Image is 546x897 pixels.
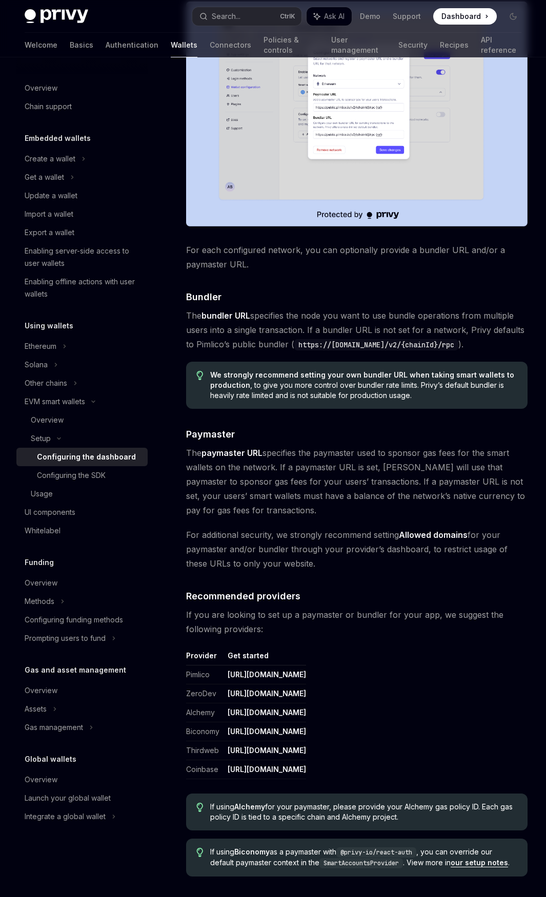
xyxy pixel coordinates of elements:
span: Bundler [186,290,221,304]
a: [URL][DOMAIN_NAME] [228,746,306,755]
code: SmartAccountsProvider [319,858,403,868]
div: Export a wallet [25,226,74,239]
div: Setup [31,432,51,445]
img: dark logo [25,9,88,24]
div: Methods [25,595,54,608]
div: Launch your global wallet [25,792,111,804]
a: Welcome [25,33,57,57]
div: Assets [25,703,47,715]
th: Get started [224,651,306,665]
div: Ethereum [25,340,56,352]
button: Ask AI [307,7,352,26]
h5: Funding [25,556,54,569]
div: Get a wallet [25,171,64,183]
td: Thirdweb [186,741,224,760]
div: Configuring funding methods [25,614,123,626]
h5: Gas and asset management [25,664,126,676]
div: Import a wallet [25,208,73,220]
div: Other chains [25,377,67,389]
div: UI components [25,506,75,518]
td: Pimlico [186,665,224,684]
strong: Alchemy [234,802,265,811]
strong: bundler URL [201,310,250,321]
div: Configuring the SDK [37,469,106,482]
span: Dashboard [441,11,481,22]
div: Search... [212,10,240,23]
a: Chain support [16,97,148,116]
h5: Global wallets [25,753,76,765]
a: our setup notes [451,858,508,867]
div: Overview [25,684,57,697]
a: Authentication [106,33,158,57]
div: Usage [31,488,53,500]
span: The specifies the paymaster used to sponsor gas fees for the smart wallets on the network. If a p... [186,446,528,517]
td: Biconomy [186,722,224,741]
code: @privy-io/react-auth [336,847,416,858]
a: Enabling offline actions with user wallets [16,273,148,303]
span: If using as a paymaster with , you can override our default paymaster context in the . View more ... [210,847,517,868]
a: [URL][DOMAIN_NAME] [228,765,306,774]
div: Enabling offline actions with user wallets [25,276,141,300]
svg: Tip [196,803,204,812]
a: Overview [16,411,148,429]
span: If using for your paymaster, please provide your Alchemy gas policy ID. Each gas policy ID is tie... [210,802,517,822]
div: EVM smart wallets [25,395,85,408]
div: Configuring the dashboard [37,451,136,463]
a: Export a wallet [16,223,148,242]
code: https://[DOMAIN_NAME]/v2/{chainId}/rpc [294,339,458,350]
a: API reference [481,33,521,57]
a: UI components [16,503,148,521]
h5: Embedded wallets [25,132,91,144]
a: [URL][DOMAIN_NAME] [228,727,306,736]
img: Sample enable smart wallets [186,2,528,226]
button: Toggle dark mode [505,8,521,25]
div: Chain support [25,100,72,113]
a: Launch your global wallet [16,789,148,807]
div: Integrate a global wallet [25,810,106,823]
svg: Tip [196,848,204,857]
strong: Biconomy [234,847,270,856]
a: Import a wallet [16,205,148,223]
a: Policies & controls [264,33,319,57]
th: Provider [186,651,224,665]
a: User management [331,33,386,57]
div: Overview [31,414,64,426]
button: Search...CtrlK [192,7,301,26]
span: Paymaster [186,427,235,441]
td: Coinbase [186,760,224,779]
a: Connectors [210,33,251,57]
a: Whitelabel [16,521,148,540]
span: , to give you more control over bundler rate limits. Privy’s default bundler is heavily rate limi... [210,370,517,401]
strong: We strongly recommend setting your own bundler URL when taking smart wallets to production [210,370,514,389]
a: Overview [16,681,148,700]
a: Configuring the dashboard [16,448,148,466]
a: Usage [16,485,148,503]
a: Basics [70,33,93,57]
h5: Using wallets [25,320,73,332]
a: Configuring the SDK [16,466,148,485]
div: Update a wallet [25,190,77,202]
span: For each configured network, you can optionally provide a bundler URL and/or a paymaster URL. [186,243,528,272]
span: Recommended providers [186,589,300,603]
a: [URL][DOMAIN_NAME] [228,708,306,717]
a: Support [393,11,421,22]
div: Create a wallet [25,153,75,165]
td: Alchemy [186,703,224,722]
a: Overview [16,574,148,592]
a: Dashboard [433,8,497,25]
span: For additional security, we strongly recommend setting for your paymaster and/or bundler through ... [186,528,528,571]
a: Recipes [440,33,469,57]
div: Overview [25,82,57,94]
a: Overview [16,79,148,97]
a: Overview [16,770,148,789]
a: Configuring funding methods [16,611,148,629]
span: Ask AI [324,11,345,22]
div: Overview [25,774,57,786]
a: Demo [360,11,380,22]
a: Security [398,33,428,57]
div: Overview [25,577,57,589]
a: [URL][DOMAIN_NAME] [228,689,306,698]
div: Solana [25,359,48,371]
strong: Allowed domains [399,530,468,540]
a: Update a wallet [16,186,148,205]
